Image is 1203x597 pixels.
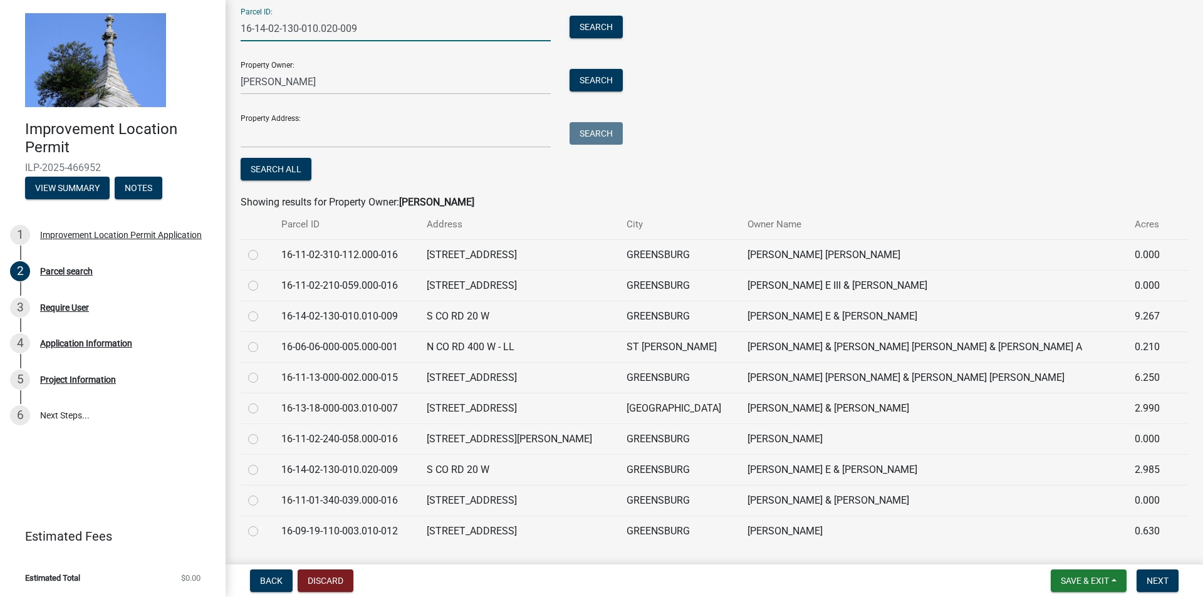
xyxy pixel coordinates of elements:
span: $0.00 [181,574,200,582]
wm-modal-confirm: Notes [115,184,162,194]
td: 9.267 [1127,301,1172,331]
td: 0.000 [1127,485,1172,516]
div: Parcel search [40,267,93,276]
td: [PERSON_NAME] [740,423,1127,454]
td: 0.630 [1127,516,1172,546]
td: GREENSBURG [619,301,741,331]
wm-modal-confirm: Summary [25,184,110,194]
td: S CO RD 20 W [419,454,619,485]
button: Next [1137,569,1179,592]
td: [STREET_ADDRESS] [419,393,619,423]
div: 5 [10,370,30,390]
strong: [PERSON_NAME] [399,196,474,208]
td: [PERSON_NAME] E & [PERSON_NAME] [740,454,1127,485]
div: 1 [10,225,30,245]
td: [PERSON_NAME] [PERSON_NAME] [740,239,1127,270]
th: City [619,210,741,239]
td: 2.990 [1127,393,1172,423]
div: 6 [10,405,30,425]
img: Decatur County, Indiana [25,13,166,107]
span: Next [1147,576,1169,586]
td: [STREET_ADDRESS] [419,516,619,546]
td: 0.000 [1127,423,1172,454]
td: 2.985 [1127,454,1172,485]
td: 16-09-19-110-003.010-012 [274,516,419,546]
td: 16-13-18-000-003.010-007 [274,393,419,423]
span: Save & Exit [1061,576,1109,586]
button: Notes [115,177,162,199]
td: [STREET_ADDRESS] [419,270,619,301]
td: 16-06-06-000-005.000-001 [274,331,419,362]
button: Search [570,16,623,38]
button: Discard [298,569,353,592]
td: [PERSON_NAME] E III & [PERSON_NAME] [740,270,1127,301]
button: View Summary [25,177,110,199]
div: Showing results for Property Owner: [241,195,1188,210]
div: Require User [40,303,89,312]
td: 16-14-02-130-010.010-009 [274,301,419,331]
td: 16-14-02-130-010.020-009 [274,454,419,485]
td: [PERSON_NAME] E & [PERSON_NAME] [740,301,1127,331]
td: 16-11-02-240-058.000-016 [274,423,419,454]
td: GREENSBURG [619,485,741,516]
div: 4 [10,333,30,353]
button: Save & Exit [1051,569,1127,592]
button: Search [570,122,623,145]
td: [STREET_ADDRESS] [419,362,619,393]
td: GREENSBURG [619,454,741,485]
div: 3 [10,298,30,318]
td: [PERSON_NAME] & [PERSON_NAME] [740,485,1127,516]
td: [PERSON_NAME] & [PERSON_NAME] [740,393,1127,423]
div: Improvement Location Permit Application [40,231,202,239]
th: Owner Name [740,210,1127,239]
div: 2 [10,261,30,281]
td: 0.000 [1127,270,1172,301]
td: 6.250 [1127,362,1172,393]
button: Search [570,69,623,91]
th: Acres [1127,210,1172,239]
td: GREENSBURG [619,270,741,301]
a: Estimated Fees [10,524,206,549]
th: Address [419,210,619,239]
td: [STREET_ADDRESS] [419,239,619,270]
button: Back [250,569,293,592]
td: [STREET_ADDRESS][PERSON_NAME] [419,423,619,454]
td: 0.000 [1127,239,1172,270]
button: Search All [241,158,311,180]
td: [PERSON_NAME] [PERSON_NAME] & [PERSON_NAME] [PERSON_NAME] [740,362,1127,393]
th: Parcel ID [274,210,419,239]
span: Back [260,576,283,586]
td: [STREET_ADDRESS] [419,485,619,516]
td: GREENSBURG [619,516,741,546]
td: 16-11-13-000-002.000-015 [274,362,419,393]
h4: Improvement Location Permit [25,120,216,157]
span: ILP-2025-466952 [25,162,200,174]
td: GREENSBURG [619,423,741,454]
div: Project Information [40,375,116,384]
td: 16-11-02-210-059.000-016 [274,270,419,301]
td: GREENSBURG [619,362,741,393]
td: N CO RD 400 W - LL [419,331,619,362]
td: [GEOGRAPHIC_DATA] [619,393,741,423]
td: 16-11-02-310-112.000-016 [274,239,419,270]
span: Estimated Total [25,574,80,582]
td: [PERSON_NAME] [740,516,1127,546]
td: 16-11-01-340-039.000-016 [274,485,419,516]
div: Application Information [40,339,132,348]
td: ST [PERSON_NAME] [619,331,741,362]
td: 0.210 [1127,331,1172,362]
td: [PERSON_NAME] & [PERSON_NAME] [PERSON_NAME] & [PERSON_NAME] A [740,331,1127,362]
td: S CO RD 20 W [419,301,619,331]
td: GREENSBURG [619,239,741,270]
